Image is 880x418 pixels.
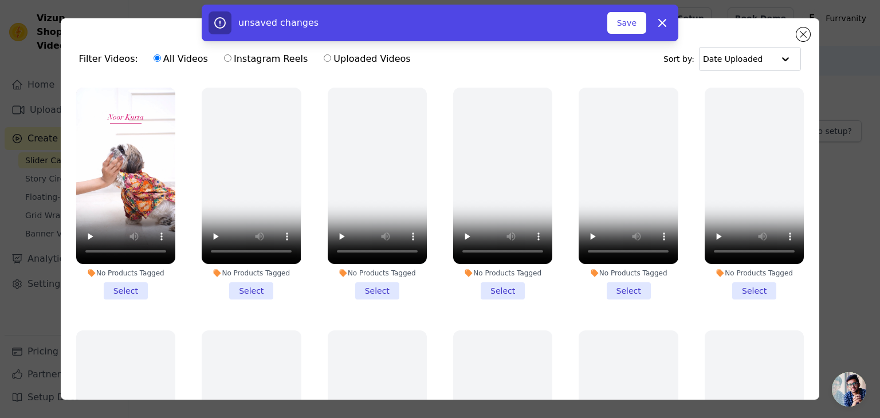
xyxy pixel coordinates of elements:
label: Instagram Reels [223,52,308,66]
label: All Videos [153,52,209,66]
div: No Products Tagged [202,269,301,278]
div: No Products Tagged [328,269,427,278]
div: Sort by: [663,47,802,71]
div: Filter Videos: [79,46,417,72]
div: No Products Tagged [705,269,804,278]
label: Uploaded Videos [323,52,411,66]
span: unsaved changes [238,17,319,28]
a: Open chat [832,372,866,407]
div: No Products Tagged [76,269,175,278]
div: No Products Tagged [579,269,678,278]
button: Save [607,12,646,34]
div: No Products Tagged [453,269,552,278]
